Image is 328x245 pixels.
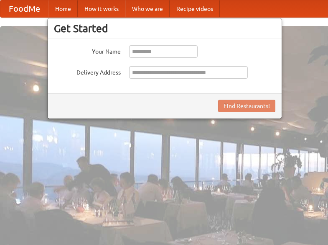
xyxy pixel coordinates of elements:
[54,22,275,35] h3: Get Started
[170,0,220,17] a: Recipe videos
[48,0,78,17] a: Home
[125,0,170,17] a: Who we are
[54,66,121,77] label: Delivery Address
[78,0,125,17] a: How it works
[218,100,275,112] button: Find Restaurants!
[54,45,121,56] label: Your Name
[0,0,48,17] a: FoodMe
